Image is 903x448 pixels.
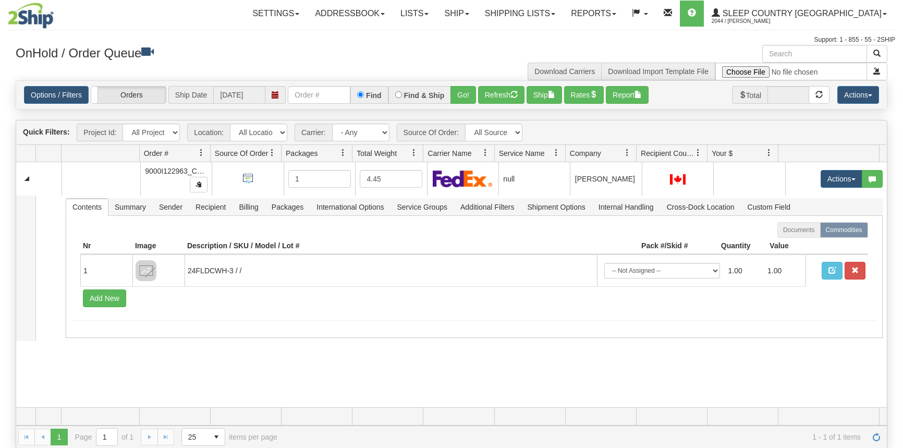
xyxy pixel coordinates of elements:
[245,1,307,27] a: Settings
[570,148,601,159] span: Company
[428,148,471,159] span: Carrier Name
[879,171,902,277] iframe: chat widget
[433,170,493,187] img: FedEx Express®
[75,428,134,446] span: Page of 1
[357,148,397,159] span: Total Weight
[597,238,691,255] th: Pack #/Skid #
[136,260,156,281] img: 8DAB37Fk3hKpn3AAAAAElFTkSuQmCC
[450,86,476,104] button: Go!
[720,9,882,18] span: Sleep Country [GEOGRAPHIC_DATA]
[777,222,821,238] label: Documents
[564,86,604,104] button: Rates
[534,67,595,76] a: Download Carriers
[187,124,230,141] span: Location:
[288,86,350,104] input: Order #
[185,238,597,255] th: Description / SKU / Model / Lot #
[618,144,636,162] a: Company filter column settings
[821,170,862,188] button: Actions
[24,86,89,104] a: Options / Filters
[454,199,521,215] span: Additional Filters
[868,429,885,445] a: Refresh
[762,45,867,63] input: Search
[20,172,33,185] a: Collapse
[8,35,895,44] div: Support: 1 - 855 - 55 - 2SHIP
[132,238,185,255] th: Image
[185,255,597,286] td: 24FLDCWH-3 / /
[404,92,445,99] label: Find & Ship
[712,148,733,159] span: Your $
[436,1,477,27] a: Ship
[661,199,741,215] span: Cross-Dock Location
[712,16,790,27] span: 2044 / [PERSON_NAME]
[478,86,524,104] button: Refresh
[527,86,562,104] button: Ship
[233,199,264,215] span: Billing
[263,144,281,162] a: Source Of Order filter column settings
[499,148,545,159] span: Service Name
[83,289,126,307] button: Add New
[592,199,660,215] span: Internal Handling
[391,199,454,215] span: Service Groups
[393,1,436,27] a: Lists
[732,86,768,104] span: Total
[8,3,54,29] img: logo2044.jpg
[405,144,423,162] a: Total Weight filter column settings
[91,87,166,103] label: Orders
[23,127,69,137] label: Quick Filters:
[144,148,168,159] span: Order #
[715,63,867,80] input: Import
[366,92,382,99] label: Find
[215,148,269,159] span: Source Of Order
[307,1,393,27] a: Addressbook
[477,1,563,27] a: Shipping lists
[16,120,887,145] div: grid toolbar
[563,1,624,27] a: Reports
[190,177,208,192] button: Copy to clipboard
[608,67,709,76] a: Download Import Template File
[96,429,117,445] input: Page 1
[188,432,202,442] span: 25
[189,199,232,215] span: Recipient
[724,259,764,283] td: 1.00
[760,144,778,162] a: Your $ filter column settings
[547,144,565,162] a: Service Name filter column settings
[181,428,277,446] span: items per page
[867,45,887,63] button: Search
[837,86,879,104] button: Actions
[498,162,570,196] td: null
[181,428,225,446] span: Page sizes drop down
[641,148,694,159] span: Recipient Country
[334,144,352,162] a: Packages filter column settings
[108,199,152,215] span: Summary
[704,1,895,27] a: Sleep Country [GEOGRAPHIC_DATA] 2044 / [PERSON_NAME]
[51,429,67,445] span: Page 1
[763,259,803,283] td: 1.00
[77,124,123,141] span: Project Id:
[570,162,641,196] td: [PERSON_NAME]
[295,124,332,141] span: Carrier:
[820,222,868,238] label: Commodities
[521,199,591,215] span: Shipment Options
[80,238,132,255] th: Nr
[691,238,753,255] th: Quantity
[80,255,132,286] td: 1
[753,238,806,255] th: Value
[153,199,189,215] span: Sender
[168,86,213,104] span: Ship Date
[239,170,257,187] img: API
[16,45,444,60] h3: OnHold / Order Queue
[145,167,211,175] span: 9000I122963_CATH
[670,174,686,185] img: CA
[310,199,390,215] span: International Options
[741,199,797,215] span: Custom Field
[606,86,649,104] button: Report
[265,199,310,215] span: Packages
[477,144,494,162] a: Carrier Name filter column settings
[397,124,466,141] span: Source Of Order:
[292,433,861,441] span: 1 - 1 of 1 items
[192,144,210,162] a: Order # filter column settings
[286,148,318,159] span: Packages
[66,199,108,215] span: Contents
[208,429,225,445] span: select
[689,144,707,162] a: Recipient Country filter column settings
